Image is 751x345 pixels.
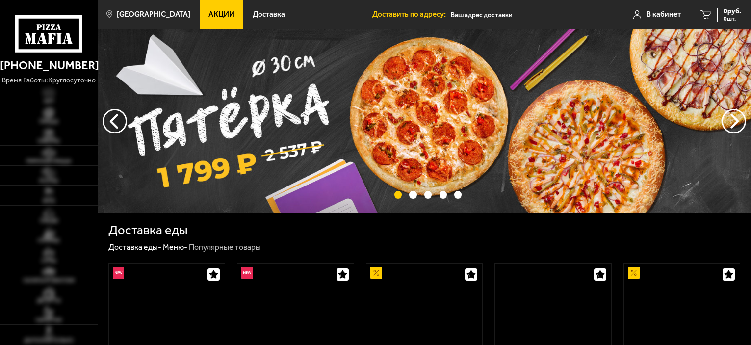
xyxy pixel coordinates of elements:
span: Доставить по адресу: [372,11,451,18]
span: Акции [208,11,234,18]
span: [GEOGRAPHIC_DATA] [117,11,190,18]
img: Новинка [113,267,125,279]
span: 0 шт. [724,16,741,22]
span: Доставка [253,11,285,18]
img: Акционный [628,267,640,279]
input: Ваш адрес доставки [451,6,601,24]
a: Доставка еды- [108,242,161,252]
img: Новинка [241,267,253,279]
img: Акционный [370,267,382,279]
a: Меню- [163,242,187,252]
button: предыдущий [722,109,746,133]
h1: Доставка еды [108,224,187,237]
button: точки переключения [409,191,416,198]
span: 0 руб. [724,8,741,15]
button: точки переключения [424,191,432,198]
button: следующий [103,109,127,133]
span: В кабинет [647,11,681,18]
button: точки переключения [394,191,402,198]
div: Популярные товары [189,242,261,253]
button: точки переключения [440,191,447,198]
button: точки переключения [454,191,462,198]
